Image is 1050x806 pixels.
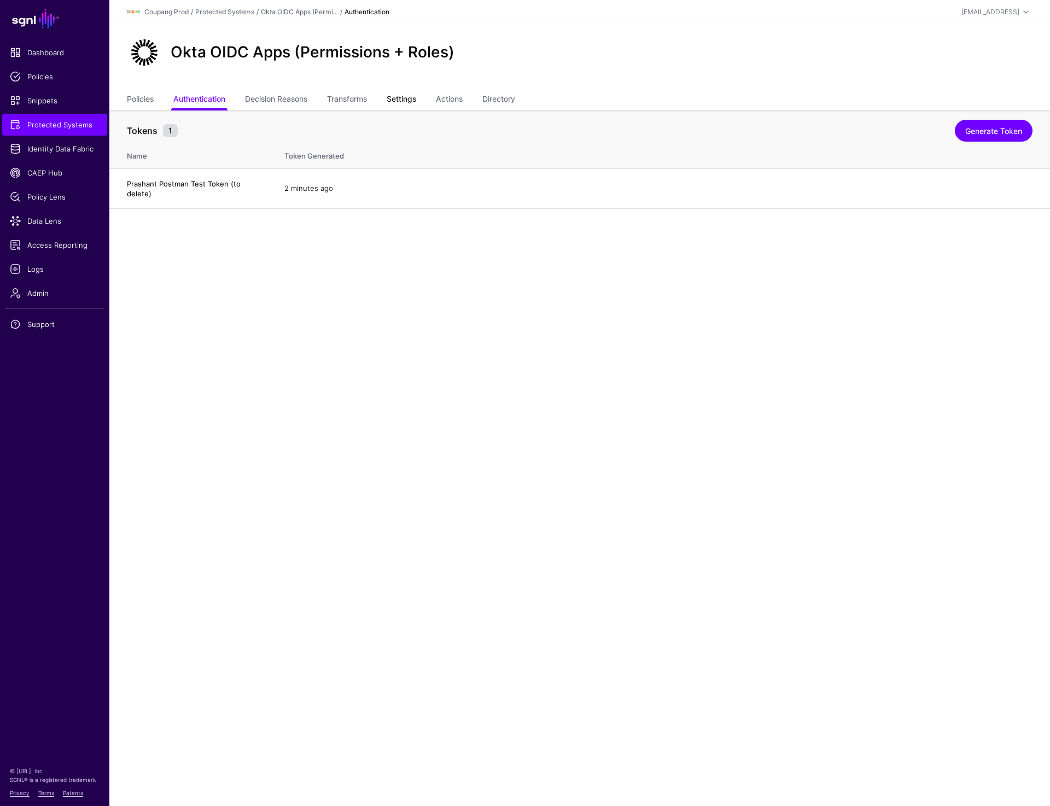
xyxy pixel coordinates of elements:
span: CAEP Hub [10,167,100,178]
a: Transforms [327,90,367,110]
img: svg+xml;base64,PHN2ZyB3aWR0aD0iNjQiIGhlaWdodD0iNjQiIHZpZXdCb3g9IjAgMCA2NCA2NCIgZmlsbD0ibm9uZSIgeG... [127,35,162,70]
a: Access Reporting [2,234,107,256]
a: Generate Token [955,120,1032,142]
small: 1 [163,124,178,137]
h4: Prashant Postman Test Token (to delete) [127,179,262,198]
a: Settings [387,90,416,110]
span: Dashboard [10,47,100,58]
div: / [254,7,261,17]
span: Policies [10,71,100,82]
th: Name [109,140,273,168]
div: / [189,7,195,17]
a: Okta OIDC Apps (Permi... [261,8,338,16]
a: Policy Lens [2,186,107,208]
th: Token Generated [273,140,1050,168]
a: Coupang Prod [144,8,189,16]
a: Terms [38,790,54,796]
p: © [URL], Inc [10,767,100,775]
h2: Okta OIDC Apps (Permissions + Roles) [171,43,454,62]
a: Dashboard [2,42,107,63]
a: Logs [2,258,107,280]
a: Identity Data Fabric [2,138,107,160]
span: Policy Lens [10,191,100,202]
a: SGNL [7,7,103,31]
div: [EMAIL_ADDRESS] [961,7,1019,17]
span: Data Lens [10,215,100,226]
a: Policies [127,90,154,110]
span: Tokens [124,124,160,137]
span: Access Reporting [10,240,100,250]
span: Logs [10,264,100,274]
div: / [338,7,345,17]
p: SGNL® is a registered trademark [10,775,100,784]
a: Protected Systems [195,8,254,16]
a: Privacy [10,790,30,796]
a: Snippets [2,90,107,112]
a: CAEP Hub [2,162,107,184]
span: Identity Data Fabric [10,143,100,154]
span: 2 minutes ago [284,184,333,192]
span: Protected Systems [10,119,100,130]
a: Protected Systems [2,114,107,136]
a: Patents [63,790,83,796]
img: svg+xml;base64,PHN2ZyBpZD0iTG9nbyIgeG1sbnM9Imh0dHA6Ly93d3cudzMub3JnLzIwMDAvc3ZnIiB3aWR0aD0iMTIxLj... [127,5,140,19]
strong: Authentication [345,8,389,16]
a: Data Lens [2,210,107,232]
a: Actions [436,90,463,110]
a: Authentication [173,90,225,110]
span: Snippets [10,95,100,106]
a: Directory [482,90,515,110]
a: Admin [2,282,107,304]
span: Support [10,319,100,330]
a: Decision Reasons [245,90,307,110]
a: Policies [2,66,107,87]
span: Admin [10,288,100,299]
